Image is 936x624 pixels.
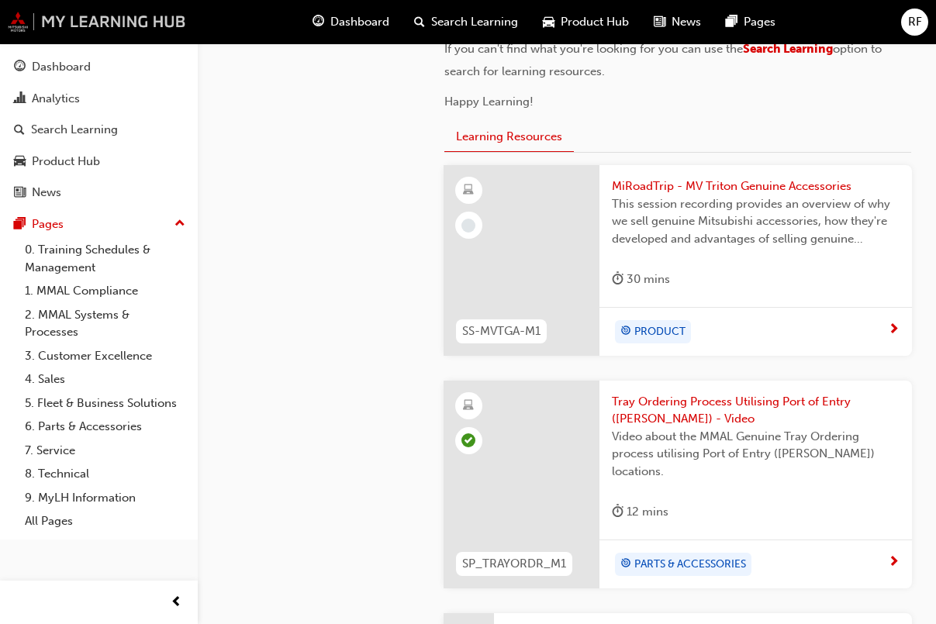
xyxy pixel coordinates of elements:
div: Product Hub [32,153,100,171]
button: RF [901,9,928,36]
span: Video about the MMAL Genuine Tray Ordering process utilising Port of Entry ([PERSON_NAME]) locati... [612,428,900,481]
div: News [32,184,61,202]
span: Dashboard [330,13,389,31]
a: pages-iconPages [713,6,788,38]
div: 30 mins [612,270,670,289]
a: 6. Parts & Accessories [19,415,192,439]
a: car-iconProduct Hub [530,6,641,38]
button: Pages [6,210,192,239]
a: Product Hub [6,147,192,176]
span: target-icon [620,554,631,574]
span: guage-icon [14,60,26,74]
div: Analytics [32,90,80,108]
span: SP_TRAYORDR_M1 [462,555,566,573]
span: search-icon [414,12,425,32]
span: Tray Ordering Process Utilising Port of Entry ([PERSON_NAME]) - Video [612,393,900,428]
div: 12 mins [612,502,668,522]
button: Learning Resources [444,122,574,153]
a: search-iconSearch Learning [402,6,530,38]
span: Product Hub [561,13,629,31]
span: news-icon [14,186,26,200]
a: 8. Technical [19,462,192,486]
a: Dashboard [6,53,192,81]
a: All Pages [19,509,192,533]
a: 0. Training Schedules & Management [19,238,192,279]
span: PARTS & ACCESSORIES [634,556,746,574]
span: car-icon [543,12,554,32]
span: up-icon [174,214,185,234]
span: Search Learning [431,13,518,31]
span: prev-icon [171,593,182,612]
span: learningRecordVerb_COMPLETE-icon [461,433,475,447]
div: Search Learning [31,121,118,139]
span: car-icon [14,155,26,169]
a: 4. Sales [19,367,192,391]
span: PRODUCT [634,323,686,341]
a: SS-MVTGA-M1MiRoadTrip - MV Triton Genuine AccessoriesThis session recording provides an overview ... [444,165,912,356]
a: 9. MyLH Information [19,486,192,510]
span: target-icon [620,322,631,342]
span: News [672,13,701,31]
a: 1. MMAL Compliance [19,279,192,303]
a: 3. Customer Excellence [19,344,192,368]
span: pages-icon [14,218,26,232]
a: Search Learning [743,42,833,56]
span: If you can't find what you're looking for you can use the [444,42,743,56]
span: learningRecordVerb_NONE-icon [461,219,475,233]
a: SP_TRAYORDR_M1Tray Ordering Process Utilising Port of Entry ([PERSON_NAME]) - VideoVideo about th... [444,381,912,588]
a: 2. MMAL Systems & Processes [19,303,192,344]
span: news-icon [654,12,665,32]
a: news-iconNews [641,6,713,38]
div: Dashboard [32,58,91,76]
span: pages-icon [726,12,737,32]
img: mmal [8,12,186,32]
a: 7. Service [19,439,192,463]
span: RF [908,13,922,31]
span: Pages [744,13,775,31]
span: learningResourceType_ELEARNING-icon [463,181,474,201]
a: 5. Fleet & Business Solutions [19,391,192,415]
span: next-icon [888,556,900,570]
span: This session recording provides an overview of why we sell genuine Mitsubishi accessories, how th... [612,195,900,248]
span: search-icon [14,123,25,137]
span: duration-icon [612,502,623,522]
div: Pages [32,215,64,233]
span: Happy Learning! [444,95,534,109]
button: DashboardAnalyticsSearch LearningProduct HubNews [6,50,192,210]
span: SS-MVTGA-M1 [462,322,541,340]
a: guage-iconDashboard [300,6,402,38]
span: guage-icon [313,12,324,32]
span: chart-icon [14,92,26,106]
span: learningResourceType_ELEARNING-icon [463,396,474,416]
a: Analytics [6,84,192,113]
span: MiRoadTrip - MV Triton Genuine Accessories [612,178,900,195]
span: option to search for learning resources. [444,42,885,78]
a: Search Learning [6,115,192,144]
span: next-icon [888,323,900,337]
span: duration-icon [612,270,623,289]
a: News [6,178,192,207]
